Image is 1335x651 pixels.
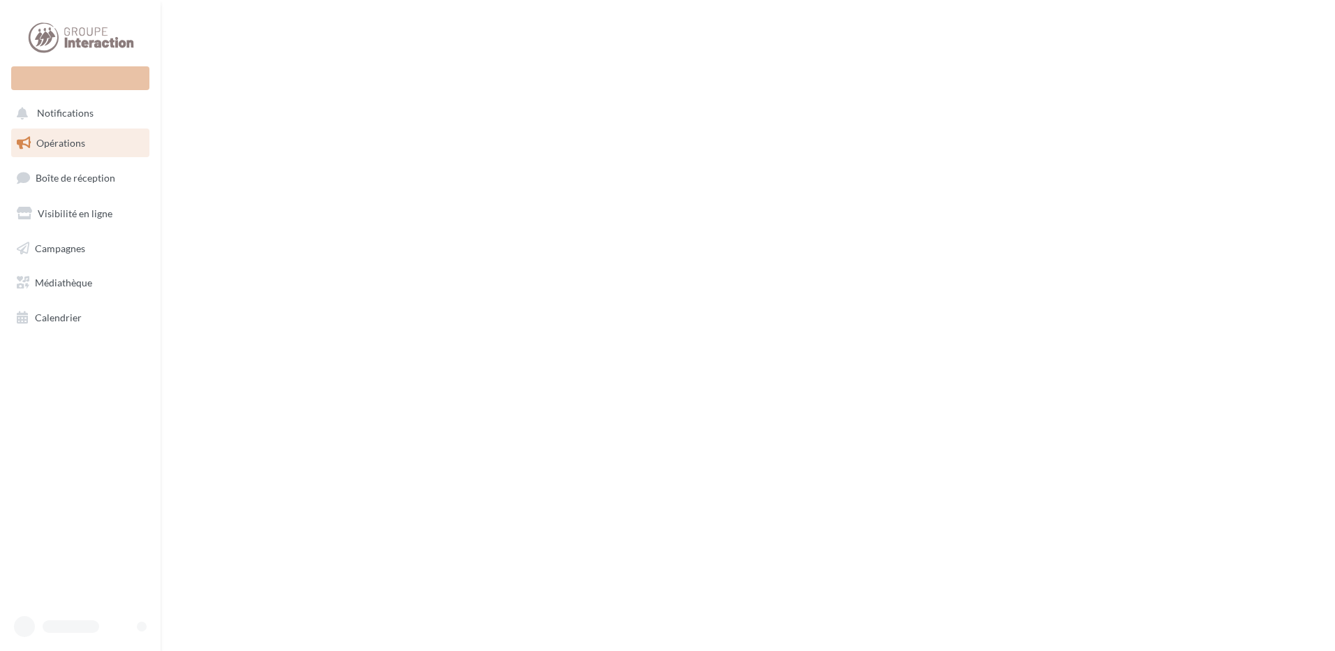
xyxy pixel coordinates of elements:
[35,277,92,288] span: Médiathèque
[36,172,115,184] span: Boîte de réception
[8,268,152,298] a: Médiathèque
[8,199,152,228] a: Visibilité en ligne
[8,163,152,193] a: Boîte de réception
[11,66,149,90] div: Nouvelle campagne
[8,129,152,158] a: Opérations
[35,242,85,254] span: Campagnes
[8,303,152,332] a: Calendrier
[38,207,112,219] span: Visibilité en ligne
[36,137,85,149] span: Opérations
[37,108,94,119] span: Notifications
[8,234,152,263] a: Campagnes
[35,312,82,323] span: Calendrier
